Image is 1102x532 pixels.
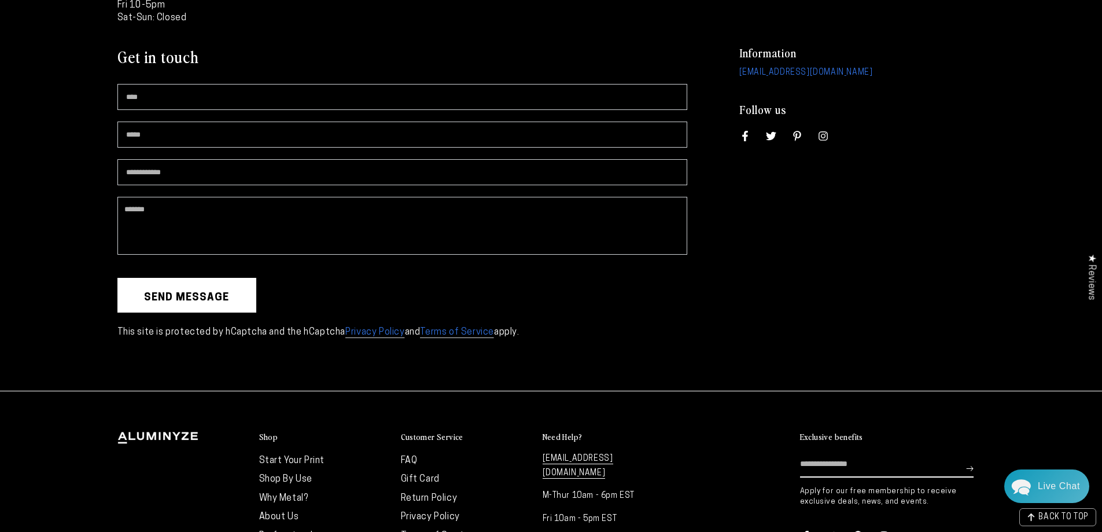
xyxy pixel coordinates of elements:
[117,278,256,313] button: Send message
[966,452,974,486] button: Subscribe
[1038,469,1080,503] div: Contact Us Directly
[800,432,863,442] h2: Exclusive benefits
[1004,469,1089,503] div: Chat widget toggle
[345,328,404,338] a: Privacy Policy
[1038,513,1089,522] span: BACK TO TOP
[259,432,278,442] h2: Shop
[259,494,308,503] a: Why Metal?
[117,324,687,341] p: This site is protected by hCaptcha and the hCaptcha and apply.
[543,489,673,503] p: M-Thur 10am - 6pm EST
[800,486,985,507] p: Apply for our free membership to receive exclusive deals, news, and events.
[739,46,985,60] h3: Information
[401,494,458,503] a: Return Policy
[401,432,463,442] h2: Customer Service
[543,432,583,442] h2: Need Help?
[401,512,460,522] a: Privacy Policy
[259,475,313,484] a: Shop By Use
[800,432,985,443] summary: Exclusive benefits
[401,475,440,484] a: Gift Card
[259,512,299,522] a: About Us
[259,456,325,465] a: Start Your Print
[543,432,673,443] summary: Need Help?
[543,454,613,479] a: [EMAIL_ADDRESS][DOMAIN_NAME]
[401,456,418,465] a: FAQ
[543,512,673,526] p: Fri 10am - 5pm EST
[259,432,389,443] summary: Shop
[739,102,985,116] h3: Follow us
[739,68,873,78] a: [EMAIL_ADDRESS][DOMAIN_NAME]
[420,328,494,338] a: Terms of Service
[401,432,531,443] summary: Customer Service
[117,46,199,67] h2: Get in touch
[1080,245,1102,309] div: Click to open Judge.me floating reviews tab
